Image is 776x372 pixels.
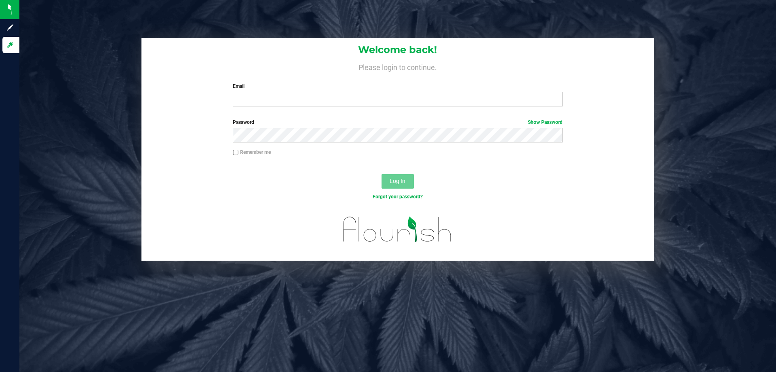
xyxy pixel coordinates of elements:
[390,178,405,184] span: Log In
[373,194,423,200] a: Forgot your password?
[233,149,271,156] label: Remember me
[528,119,563,125] a: Show Password
[6,23,14,32] inline-svg: Sign up
[6,41,14,49] inline-svg: Log in
[141,62,654,71] h4: Please login to continue.
[233,83,562,90] label: Email
[141,45,654,55] h1: Welcome back!
[382,174,414,189] button: Log In
[233,119,254,125] span: Password
[333,209,462,250] img: flourish_logo.svg
[233,150,238,155] input: Remember me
